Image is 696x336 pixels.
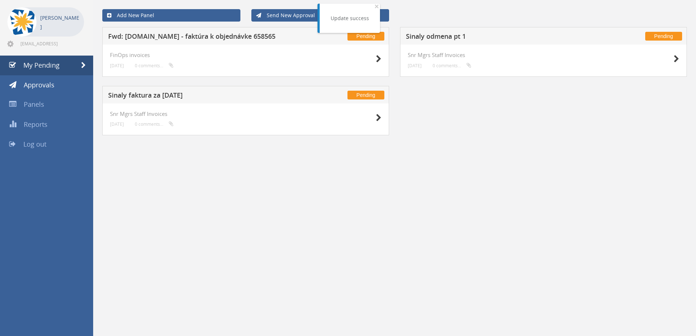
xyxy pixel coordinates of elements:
h4: FinOps invoices [110,52,381,58]
span: Pending [645,32,682,41]
div: Update success [331,15,369,22]
small: 0 comments... [135,121,174,127]
small: [DATE] [110,63,124,68]
h5: Fwd: [DOMAIN_NAME] - faktúra k objednávke 658565 [108,33,301,42]
span: [EMAIL_ADDRESS][DOMAIN_NAME] [20,41,83,46]
small: 0 comments... [135,63,174,68]
span: Panels [24,100,44,109]
span: Pending [347,32,384,41]
h4: Snr Mgrs Staff Invoices [110,111,381,117]
h5: Sinaly odmena pt 1 [406,33,598,42]
h5: Sinaly faktura za [DATE] [108,92,301,101]
p: [PERSON_NAME] [40,13,80,31]
span: Log out [23,140,46,148]
small: [DATE] [408,63,422,68]
span: My Pending [23,61,60,69]
h4: Snr Mgrs Staff Invoices [408,52,679,58]
span: Reports [24,120,47,129]
span: × [374,1,379,11]
small: 0 comments... [433,63,471,68]
a: Add New Panel [102,9,240,22]
a: Send New Approval [251,9,389,22]
span: Approvals [24,80,54,89]
small: [DATE] [110,121,124,127]
span: Pending [347,91,384,99]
